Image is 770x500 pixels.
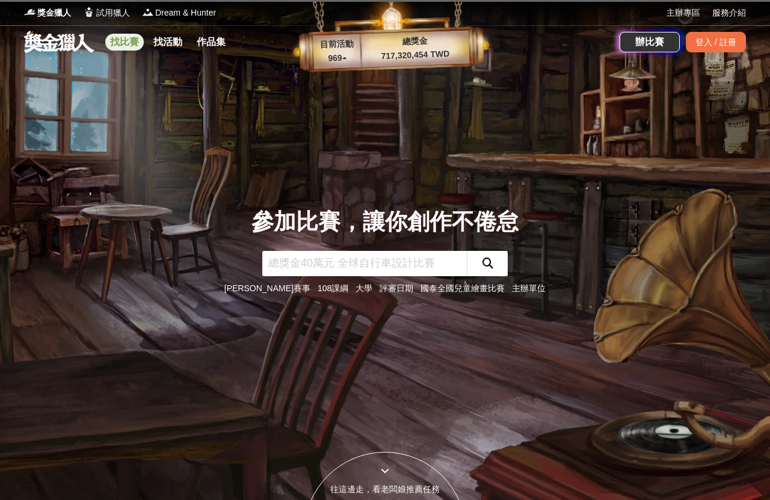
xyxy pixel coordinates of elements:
[37,7,71,19] span: 獎金獵人
[361,47,470,63] p: 717,320,454 TWD
[686,32,746,52] div: 登入 / 註冊
[312,37,361,52] p: 目前活動
[262,251,467,276] input: 總獎金40萬元 全球自行車設計比賽
[149,34,187,51] a: 找活動
[24,6,36,18] img: Logo
[304,483,466,496] div: 往這邊走，看老闆娘推薦任務
[155,7,216,19] span: Dream & Hunter
[83,7,130,19] a: Logo試用獵人
[105,34,144,51] a: 找比賽
[620,32,680,52] a: 辦比賽
[318,283,348,293] a: 108課綱
[512,283,546,293] a: 主辦單位
[224,205,546,239] div: 參加比賽，讓你創作不倦怠
[192,34,230,51] a: 作品集
[313,51,362,66] p: 969 ▴
[667,7,700,19] a: 主辦專區
[360,33,469,49] p: 總獎金
[83,6,95,18] img: Logo
[24,7,71,19] a: Logo獎金獵人
[142,7,216,19] a: LogoDream & Hunter
[712,7,746,19] a: 服務介紹
[96,7,130,19] span: 試用獵人
[224,283,310,293] a: [PERSON_NAME]賽事
[380,283,413,293] a: 評審日期
[356,283,372,293] a: 大學
[142,6,154,18] img: Logo
[420,283,505,293] a: 國泰全國兒童繪畫比賽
